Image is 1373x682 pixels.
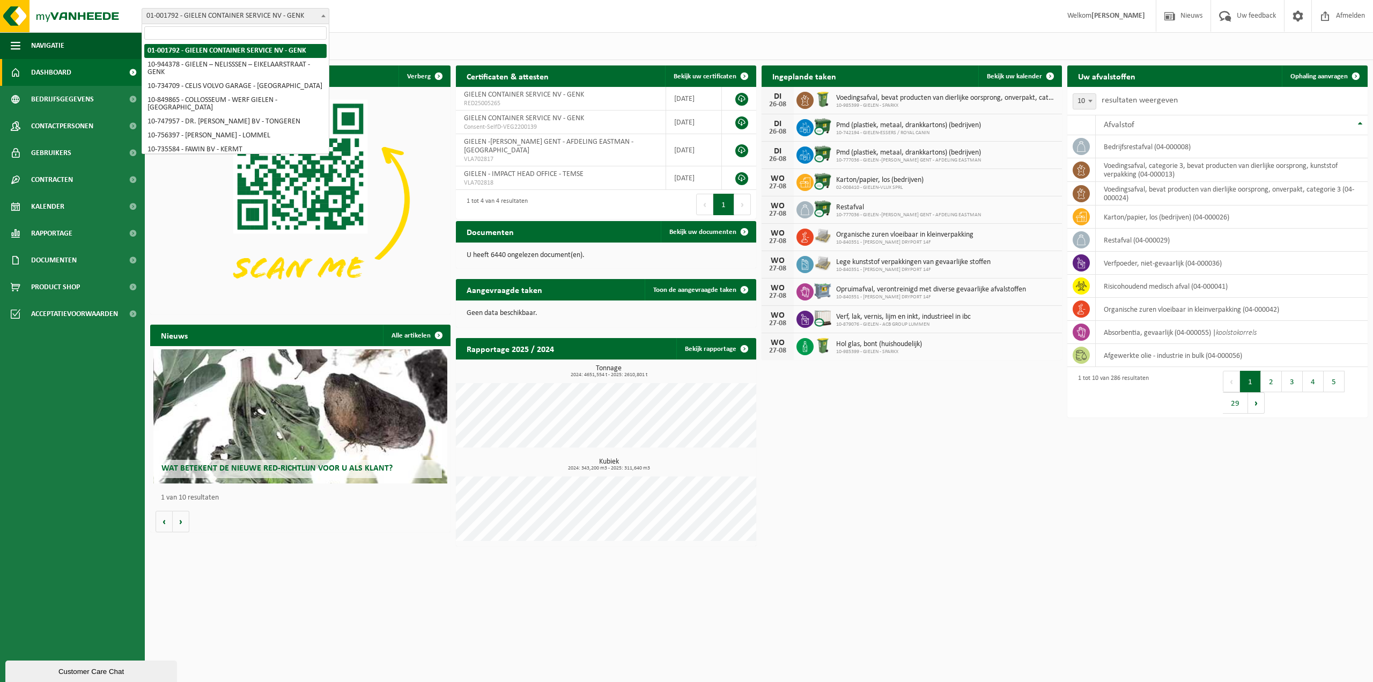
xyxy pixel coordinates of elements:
td: absorbentia, gevaarlijk (04-000055) | [1096,321,1368,344]
span: VLA702817 [464,155,658,164]
div: 26-08 [767,101,788,108]
td: organische zuren vloeibaar in kleinverpakking (04-000042) [1096,298,1368,321]
button: 1 [713,194,734,215]
span: GIELEN -[PERSON_NAME] GENT - AFDELING EASTMAN - [GEOGRAPHIC_DATA] [464,138,633,155]
span: Bekijk uw kalender [987,73,1042,80]
span: Contactpersonen [31,113,93,140]
img: WB-0240-HPE-GN-50 [814,336,832,355]
button: Previous [696,194,713,215]
strong: [PERSON_NAME] [1091,12,1145,20]
button: 5 [1324,371,1345,392]
div: 1 tot 4 van 4 resultaten [461,193,528,216]
img: LP-PA-00000-WDN-11 [814,227,832,245]
iframe: chat widget [5,658,179,682]
span: 02-008410 - GIELEN-VLUX SPRL [836,185,924,191]
li: 10-944378 - GIELEN – NELISSSEN – EIKELAARSTRAAT - GENK [144,58,327,79]
span: Ophaling aanvragen [1290,73,1348,80]
button: 1 [1240,371,1261,392]
h3: Kubiek [461,458,756,471]
li: 10-735584 - FAWIN BV - KERMT [144,143,327,157]
span: Pmd (plastiek, metaal, drankkartons) (bedrijven) [836,121,981,130]
span: Wat betekent de nieuwe RED-richtlijn voor u als klant? [161,464,393,473]
div: WO [767,339,788,347]
div: DI [767,147,788,156]
div: DI [767,120,788,128]
span: Bekijk uw documenten [669,229,736,236]
span: 10-879076 - GIELEN - ACB GROUP LUMMEN [836,321,971,328]
img: WB-1100-CU [814,118,832,136]
span: Acceptatievoorwaarden [31,300,118,327]
a: Bekijk uw kalender [978,65,1061,87]
button: Next [1248,392,1265,414]
td: [DATE] [666,166,722,190]
span: Restafval [836,203,981,212]
span: Gebruikers [31,140,71,166]
span: GIELEN CONTAINER SERVICE NV - GENK [464,114,584,122]
p: 1 van 10 resultaten [161,494,445,502]
span: 10-985399 - GIELEN - SPARKX [836,349,922,355]
span: VLA702818 [464,179,658,187]
h2: Uw afvalstoffen [1067,65,1146,86]
button: 3 [1282,371,1303,392]
span: 01-001792 - GIELEN CONTAINER SERVICE NV - GENK [142,8,329,24]
span: Bedrijfsgegevens [31,86,94,113]
td: afgewerkte olie - industrie in bulk (04-000056) [1096,344,1368,367]
div: 27-08 [767,320,788,327]
span: 10-777036 - GIELEN -[PERSON_NAME] GENT - AFDELING EASTMAN [836,157,981,164]
p: U heeft 6440 ongelezen document(en). [467,252,745,259]
div: 1 tot 10 van 286 resultaten [1073,370,1149,415]
div: 27-08 [767,265,788,273]
img: PB-IC-CU [814,309,832,327]
img: WB-1100-CU [814,200,832,218]
span: 10-742194 - GIELEN-ESSERS / ROYAL CANIN [836,130,981,136]
a: Bekijk rapportage [676,338,755,360]
span: Verf, lak, vernis, lijm en inkt, industrieel in ibc [836,313,971,321]
img: LP-PA-00000-WDN-11 [814,254,832,273]
p: Geen data beschikbaar. [467,310,745,317]
span: 2024: 343,200 m3 - 2025: 311,640 m3 [461,466,756,471]
a: Wat betekent de nieuwe RED-richtlijn voor u als klant? [153,349,448,483]
td: risicohoudend medisch afval (04-000041) [1096,275,1368,298]
li: 10-756397 - [PERSON_NAME] - LOMMEL [144,129,327,143]
button: 2 [1261,371,1282,392]
span: Lege kunststof verpakkingen van gevaarlijke stoffen [836,258,991,267]
span: Contracten [31,166,73,193]
a: Alle artikelen [383,325,449,346]
td: [DATE] [666,87,722,111]
img: PB-AP-0800-MET-02-01 [814,282,832,300]
div: 27-08 [767,347,788,355]
span: 10-840351 - [PERSON_NAME] DRYPORT 14F [836,239,973,246]
img: Download de VHEPlus App [150,87,451,312]
span: 10-777036 - GIELEN -[PERSON_NAME] GENT - AFDELING EASTMAN [836,212,981,218]
button: 29 [1223,392,1248,414]
span: Rapportage [31,220,72,247]
span: GIELEN CONTAINER SERVICE NV - GENK [464,91,584,99]
div: WO [767,202,788,210]
span: Hol glas, bont (huishoudelijk) [836,340,922,349]
td: verfpoeder, niet-gevaarlijk (04-000036) [1096,252,1368,275]
li: 10-734709 - CELIS VOLVO GARAGE - [GEOGRAPHIC_DATA] [144,79,327,93]
h2: Ingeplande taken [762,65,847,86]
a: Bekijk uw certificaten [665,65,755,87]
h2: Certificaten & attesten [456,65,559,86]
td: restafval (04-000029) [1096,229,1368,252]
span: Voedingsafval, bevat producten van dierlijke oorsprong, onverpakt, categorie 3 [836,94,1057,102]
span: Navigatie [31,32,64,59]
button: Verberg [398,65,449,87]
span: 01-001792 - GIELEN CONTAINER SERVICE NV - GENK [142,9,329,24]
span: Dashboard [31,59,71,86]
span: Afvalstof [1104,121,1134,129]
span: Bekijk uw certificaten [674,73,736,80]
li: 10-849865 - COLLOSSEUM - WERF GIELEN - [GEOGRAPHIC_DATA] [144,93,327,115]
span: Verberg [407,73,431,80]
i: koolstokorrels [1216,329,1257,337]
span: Karton/papier, los (bedrijven) [836,176,924,185]
div: 26-08 [767,128,788,136]
span: GIELEN - IMPACT HEAD OFFICE - TEMSE [464,170,584,178]
td: [DATE] [666,134,722,166]
a: Bekijk uw documenten [661,221,755,243]
div: 27-08 [767,210,788,218]
span: RED25005265 [464,99,658,108]
span: 10 [1073,94,1096,109]
div: 27-08 [767,292,788,300]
